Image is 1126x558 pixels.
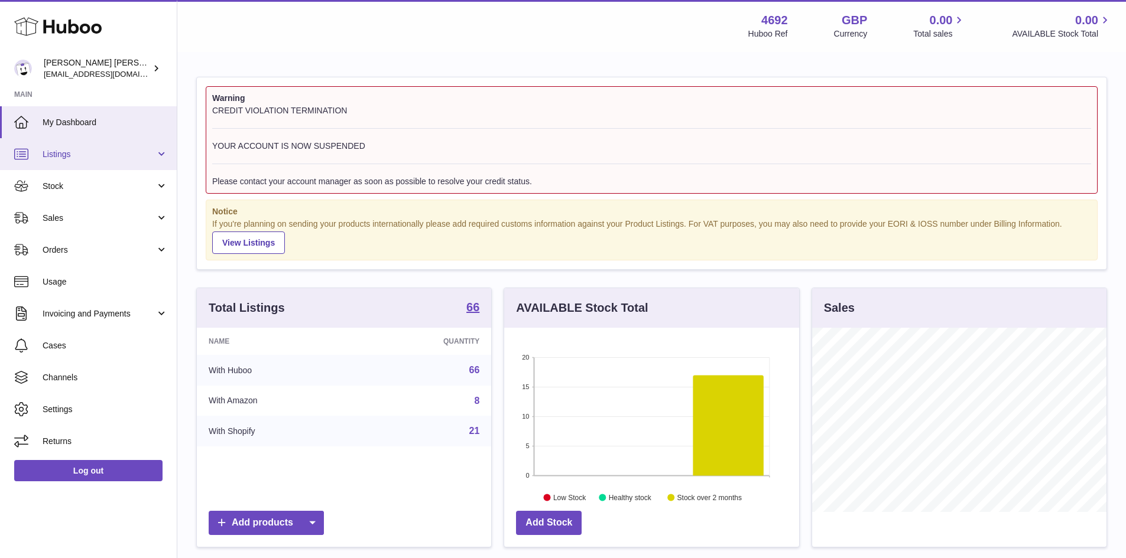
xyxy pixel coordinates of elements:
[930,12,953,28] span: 0.00
[43,436,168,447] span: Returns
[609,494,652,502] text: Healthy stock
[43,340,168,351] span: Cases
[469,365,480,375] a: 66
[466,301,479,315] a: 66
[197,328,358,355] th: Name
[212,105,1091,187] div: CREDIT VIOLATION TERMINATION YOUR ACCOUNT IS NOW SUSPENDED Please contact your account manager as...
[523,413,530,420] text: 10
[43,308,155,319] span: Invoicing and Payments
[44,69,174,79] span: [EMAIL_ADDRESS][DOMAIN_NAME]
[43,149,155,160] span: Listings
[209,300,285,316] h3: Total Listings
[526,442,530,449] text: 5
[824,300,855,316] h3: Sales
[842,12,867,28] strong: GBP
[209,511,324,535] a: Add products
[748,28,788,40] div: Huboo Ref
[516,511,582,535] a: Add Stock
[474,396,479,406] a: 8
[212,231,285,254] a: View Listings
[834,28,868,40] div: Currency
[14,60,32,77] img: internalAdmin-4692@internal.huboo.com
[913,12,966,40] a: 0.00 Total sales
[212,218,1091,254] div: If you're planning on sending your products internationally please add required customs informati...
[43,276,168,288] span: Usage
[212,206,1091,217] strong: Notice
[43,244,155,256] span: Orders
[469,426,480,436] a: 21
[197,355,358,386] td: With Huboo
[43,117,168,128] span: My Dashboard
[913,28,966,40] span: Total sales
[43,404,168,415] span: Settings
[14,460,163,481] a: Log out
[1012,28,1112,40] span: AVAILABLE Stock Total
[212,93,1091,104] strong: Warning
[523,354,530,361] text: 20
[1075,12,1098,28] span: 0.00
[43,372,168,383] span: Channels
[1012,12,1112,40] a: 0.00 AVAILABLE Stock Total
[523,383,530,390] text: 15
[516,300,648,316] h3: AVAILABLE Stock Total
[43,213,155,224] span: Sales
[526,472,530,479] text: 0
[761,12,788,28] strong: 4692
[358,328,492,355] th: Quantity
[553,494,586,502] text: Low Stock
[197,386,358,416] td: With Amazon
[466,301,479,313] strong: 66
[44,57,150,80] div: [PERSON_NAME] [PERSON_NAME]
[197,416,358,446] td: With Shopify
[43,181,155,192] span: Stock
[677,494,742,502] text: Stock over 2 months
